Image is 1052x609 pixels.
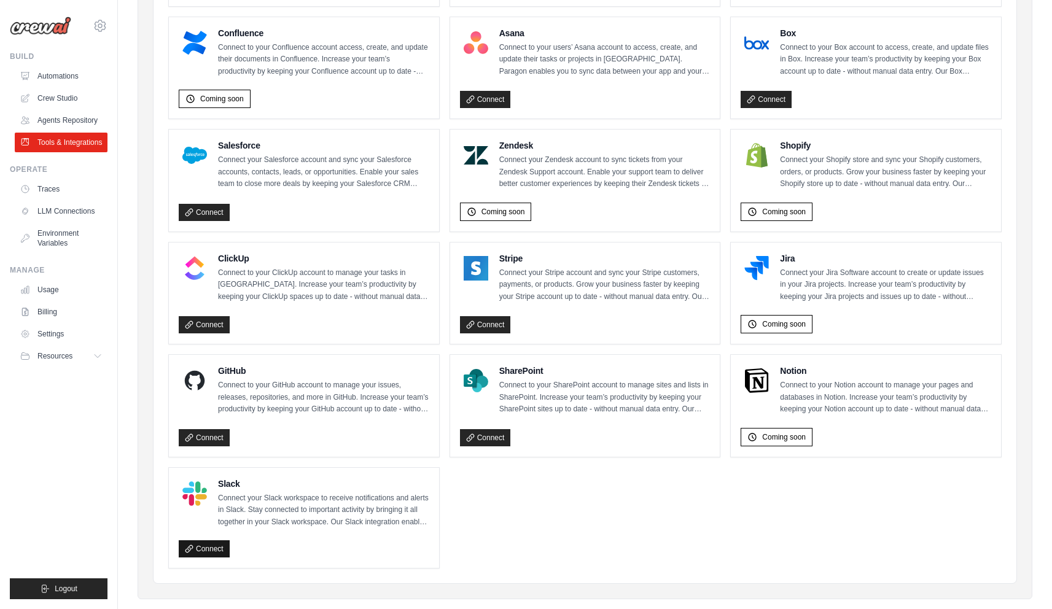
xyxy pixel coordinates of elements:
[464,368,488,393] img: SharePoint Logo
[10,578,107,599] button: Logout
[780,42,991,78] p: Connect to your Box account to access, create, and update files in Box. Increase your team’s prod...
[15,223,107,253] a: Environment Variables
[460,429,511,446] a: Connect
[179,540,230,557] a: Connect
[762,432,806,442] span: Coming soon
[464,31,488,55] img: Asana Logo
[762,319,806,329] span: Coming soon
[10,265,107,275] div: Manage
[744,368,769,393] img: Notion Logo
[179,429,230,446] a: Connect
[182,481,207,506] img: Slack Logo
[499,42,711,78] p: Connect to your users’ Asana account to access, create, and update their tasks or projects in [GE...
[499,139,711,152] h4: Zendesk
[182,143,207,168] img: Salesforce Logo
[218,27,429,39] h4: Confluence
[15,133,107,152] a: Tools & Integrations
[218,252,429,265] h4: ClickUp
[218,478,429,490] h4: Slack
[10,165,107,174] div: Operate
[15,302,107,322] a: Billing
[182,31,207,55] img: Confluence Logo
[15,324,107,344] a: Settings
[481,207,525,217] span: Coming soon
[762,207,806,217] span: Coming soon
[499,27,711,39] h4: Asana
[218,492,429,529] p: Connect your Slack workspace to receive notifications and alerts in Slack. Stay connected to impo...
[15,111,107,130] a: Agents Repository
[15,346,107,366] button: Resources
[464,256,488,281] img: Stripe Logo
[218,267,429,303] p: Connect to your ClickUp account to manage your tasks in [GEOGRAPHIC_DATA]. Increase your team’s p...
[179,316,230,333] a: Connect
[744,143,769,168] img: Shopify Logo
[780,27,991,39] h4: Box
[218,154,429,190] p: Connect your Salesforce account and sync your Salesforce accounts, contacts, leads, or opportunit...
[741,91,792,108] a: Connect
[218,365,429,377] h4: GitHub
[780,267,991,303] p: Connect your Jira Software account to create or update issues in your Jira projects. Increase you...
[499,379,711,416] p: Connect to your SharePoint account to manage sites and lists in SharePoint. Increase your team’s ...
[218,139,429,152] h4: Salesforce
[499,154,711,190] p: Connect your Zendesk account to sync tickets from your Zendesk Support account. Enable your suppo...
[15,66,107,86] a: Automations
[15,179,107,199] a: Traces
[780,365,991,377] h4: Notion
[15,280,107,300] a: Usage
[10,52,107,61] div: Build
[460,316,511,333] a: Connect
[499,267,711,303] p: Connect your Stripe account and sync your Stripe customers, payments, or products. Grow your busi...
[55,584,77,594] span: Logout
[780,154,991,190] p: Connect your Shopify store and sync your Shopify customers, orders, or products. Grow your busine...
[200,94,244,104] span: Coming soon
[499,252,711,265] h4: Stripe
[218,42,429,78] p: Connect to your Confluence account access, create, and update their documents in Confluence. Incr...
[218,379,429,416] p: Connect to your GitHub account to manage your issues, releases, repositories, and more in GitHub....
[182,256,207,281] img: ClickUp Logo
[780,379,991,416] p: Connect to your Notion account to manage your pages and databases in Notion. Increase your team’s...
[179,204,230,221] a: Connect
[780,252,991,265] h4: Jira
[15,201,107,221] a: LLM Connections
[499,365,711,377] h4: SharePoint
[780,139,991,152] h4: Shopify
[991,550,1052,609] iframe: Chat Widget
[37,351,72,361] span: Resources
[744,256,769,281] img: Jira Logo
[10,17,71,35] img: Logo
[744,31,769,55] img: Box Logo
[182,368,207,393] img: GitHub Logo
[460,91,511,108] a: Connect
[15,88,107,108] a: Crew Studio
[464,143,488,168] img: Zendesk Logo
